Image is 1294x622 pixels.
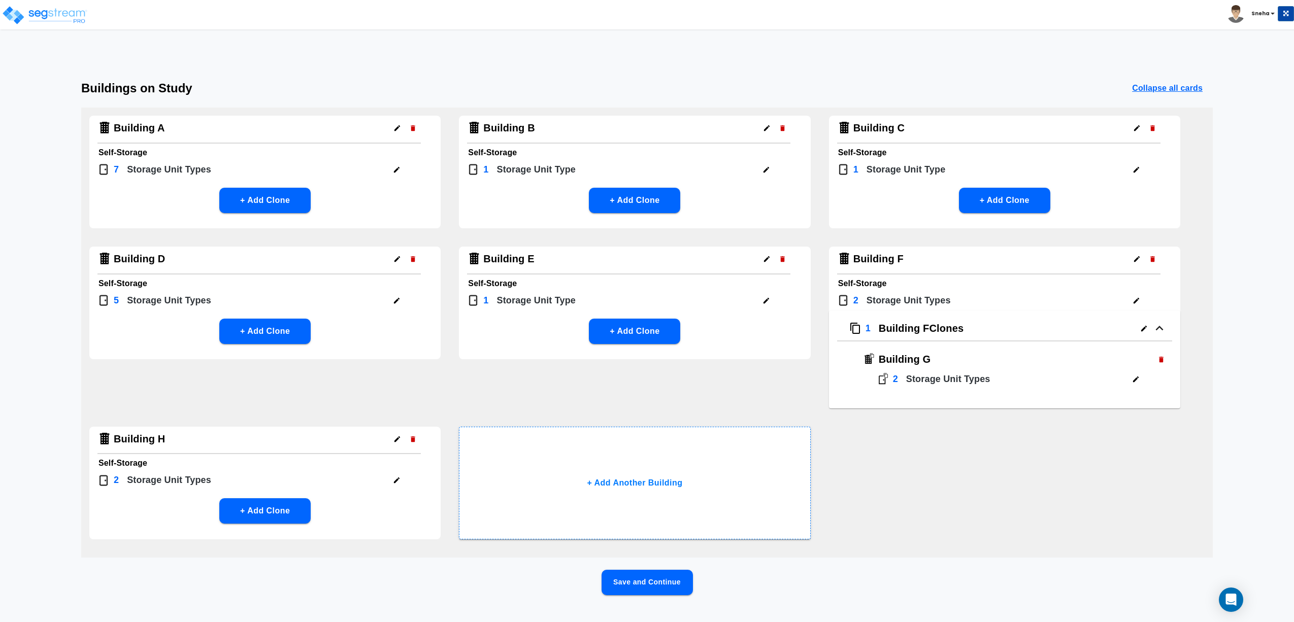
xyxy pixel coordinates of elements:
p: 1 [853,163,858,177]
img: Door Icon [467,163,479,176]
img: Clone Icon [849,322,861,334]
h6: Self-Storage [838,277,1171,291]
p: Storage Unit Type s [867,294,951,307]
p: 1 [866,322,871,335]
img: Building Icon [97,432,112,446]
p: Storage Unit Type s [127,473,211,487]
p: 2 [853,294,858,307]
img: avatar.png [1227,5,1245,23]
img: Building Icon [97,252,112,266]
h4: 2 [893,373,898,385]
div: Clone Icon1Building FClones [829,352,1180,408]
p: 1 [483,163,488,177]
h6: Self-Storage [838,146,1171,160]
p: Collapse all cards [1132,82,1203,94]
p: Storage Unit Type [497,294,576,307]
img: Door Icon [837,163,849,176]
p: 7 [114,163,119,177]
img: Building Icon [97,121,112,135]
p: Storage Unit Type s [127,163,211,177]
p: Storage Unit Type s [906,372,1128,386]
b: Sneha [1251,10,1270,17]
p: 1 [483,294,488,307]
h6: Self-Storage [468,277,801,291]
h4: Building H [114,433,165,445]
h4: Building F [853,253,904,265]
img: Door Icon [97,163,110,176]
h6: Self-Storage [98,277,432,291]
h4: Building G [879,353,1153,366]
img: Building Icon [837,121,851,135]
h4: Building E [483,253,534,265]
h6: Self-Storage [98,146,432,160]
h3: Buildings on Study [81,81,192,95]
h4: Building A [114,122,165,134]
h4: Building D [114,253,165,265]
button: + Add Clone [589,188,680,213]
p: Storage Unit Type [497,163,576,177]
button: Save and Continue [602,570,693,595]
img: Door Icon [467,294,479,306]
p: 5 [114,294,119,307]
h6: Self-Storage [98,456,432,470]
p: 2 [114,473,119,487]
img: Door Icon [837,294,849,306]
h6: Self-Storage [468,146,801,160]
button: + Add Another Building [459,427,810,539]
button: + Add Clone [219,319,311,344]
img: logo_pro_r.png [2,5,88,25]
button: + Add Clone [589,319,680,344]
img: Building Icon [467,121,481,135]
div: Open Intercom Messenger [1219,588,1243,612]
p: Storage Unit Type s [127,294,211,307]
button: + Add Clone [219,188,311,213]
button: Clone Icon1Building FClones [829,310,1180,352]
p: Storage Unit Type [867,163,946,177]
img: Door Icon [877,373,889,385]
button: + Add Clone [219,498,311,524]
img: Building Icon [837,252,851,266]
img: Building Icon [467,252,481,266]
img: Door Icon [97,474,110,487]
p: Building F Clones [879,321,964,336]
img: Door Icon [97,294,110,306]
button: + Add Clone [959,188,1050,213]
img: Building Icon [862,353,875,365]
h4: Building B [483,122,535,134]
h4: Building C [853,122,905,134]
